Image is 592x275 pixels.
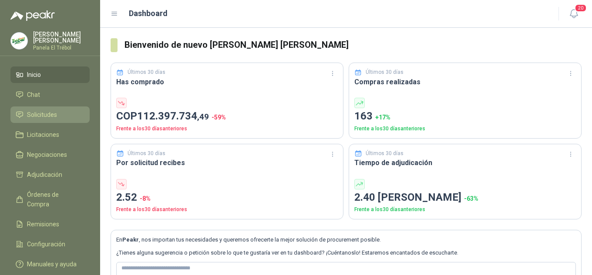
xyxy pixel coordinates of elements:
[10,146,90,163] a: Negociaciones
[27,150,67,159] span: Negociaciones
[116,248,576,257] p: ¿Tienes alguna sugerencia o petición sobre lo que te gustaría ver en tu dashboard? ¡Cuéntanoslo! ...
[27,70,41,80] span: Inicio
[116,189,338,206] p: 2.52
[10,256,90,272] a: Manuales y ayuda
[27,259,77,269] span: Manuales y ayuda
[27,130,59,139] span: Licitaciones
[27,219,59,229] span: Remisiones
[128,149,165,158] p: Últimos 30 días
[10,106,90,123] a: Solicitudes
[10,216,90,232] a: Remisiones
[10,236,90,252] a: Configuración
[366,68,404,76] p: Últimos 30 días
[366,149,404,158] p: Últimos 30 días
[116,205,338,214] p: Frente a los 30 días anteriores
[137,110,209,122] span: 112.397.734
[129,7,168,20] h1: Dashboard
[375,114,390,121] span: + 17 %
[354,205,576,214] p: Frente a los 30 días anteriores
[27,90,40,99] span: Chat
[212,114,226,121] span: -59 %
[10,186,90,212] a: Órdenes de Compra
[10,166,90,183] a: Adjudicación
[10,10,55,21] img: Logo peakr
[33,45,90,50] p: Panela El Trébol
[140,195,151,202] span: -8 %
[464,195,478,202] span: -63 %
[116,76,338,87] h3: Has comprado
[10,66,90,83] a: Inicio
[27,190,81,209] span: Órdenes de Compra
[10,126,90,143] a: Licitaciones
[575,4,587,12] span: 20
[128,68,165,76] p: Últimos 30 días
[354,76,576,87] h3: Compras realizadas
[116,108,338,125] p: COP
[27,170,62,179] span: Adjudicación
[27,239,65,249] span: Configuración
[116,235,576,244] p: En , nos importan tus necesidades y queremos ofrecerte la mejor solución de procurement posible.
[354,108,576,125] p: 163
[354,189,576,206] p: 2.40 [PERSON_NAME]
[197,112,209,122] span: ,49
[33,31,90,43] p: [PERSON_NAME] [PERSON_NAME]
[354,125,576,133] p: Frente a los 30 días anteriores
[124,38,582,52] h3: Bienvenido de nuevo [PERSON_NAME] [PERSON_NAME]
[116,125,338,133] p: Frente a los 30 días anteriores
[27,110,57,119] span: Solicitudes
[566,6,582,22] button: 20
[116,157,338,168] h3: Por solicitud recibes
[354,157,576,168] h3: Tiempo de adjudicación
[11,33,27,49] img: Company Logo
[122,236,139,243] b: Peakr
[10,86,90,103] a: Chat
